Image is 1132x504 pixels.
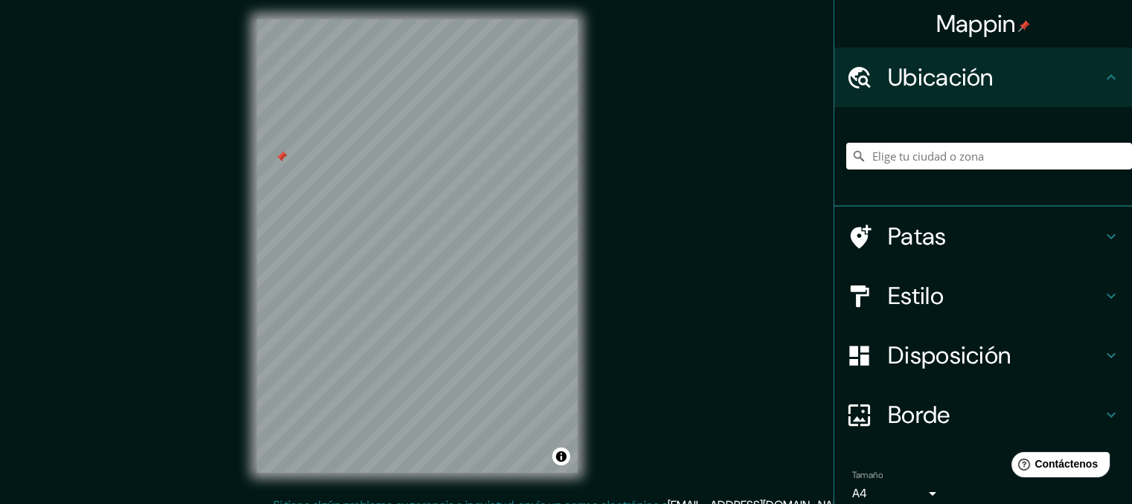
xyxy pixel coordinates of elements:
canvas: Mapa [257,19,578,473]
div: Disposición [834,326,1132,385]
iframe: Lanzador de widgets de ayuda [1000,446,1116,488]
div: Patas [834,207,1132,266]
font: Mappin [936,8,1016,39]
font: A4 [852,485,867,501]
div: Estilo [834,266,1132,326]
font: Ubicación [888,62,994,93]
input: Elige tu ciudad o zona [846,143,1132,169]
font: Patas [888,221,947,252]
button: Activar o desactivar atribución [552,448,570,465]
font: Estilo [888,280,944,311]
font: Disposición [888,340,1011,371]
font: Borde [888,399,950,430]
div: Ubicación [834,48,1132,107]
img: pin-icon.png [1018,20,1030,32]
font: Tamaño [852,469,883,481]
div: Borde [834,385,1132,445]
